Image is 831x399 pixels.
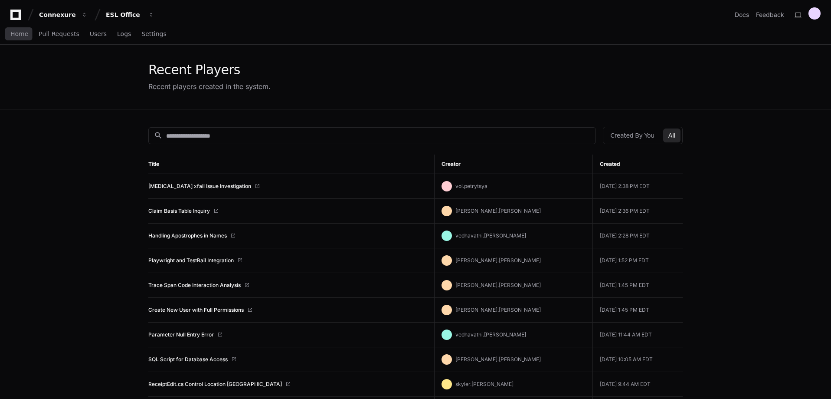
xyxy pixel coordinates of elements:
div: Connexure [39,10,76,19]
a: Users [90,24,107,44]
td: [DATE] 10:05 AM EDT [592,347,683,372]
td: [DATE] 9:44 AM EDT [592,372,683,397]
span: [PERSON_NAME].[PERSON_NAME] [455,282,541,288]
div: Recent Players [148,62,271,78]
a: Create New User with Full Permissions [148,307,244,313]
td: [DATE] 1:52 PM EDT [592,248,683,273]
a: Home [10,24,28,44]
a: Playwright and TestRail Integration [148,257,234,264]
a: Parameter Null Entry Error [148,331,214,338]
mat-icon: search [154,131,163,140]
th: Created [592,155,683,174]
span: Logs [117,31,131,36]
a: Docs [735,10,749,19]
a: Trace Span Code Interaction Analysis [148,282,241,289]
span: [PERSON_NAME].[PERSON_NAME] [455,307,541,313]
div: Recent players created in the system. [148,81,271,92]
a: [MEDICAL_DATA] xfail Issue Investigation [148,183,251,190]
a: ReceiptEdit.cs Control Location [GEOGRAPHIC_DATA] [148,381,282,388]
button: All [663,129,681,142]
button: Feedback [756,10,784,19]
span: Pull Requests [39,31,79,36]
span: [PERSON_NAME].[PERSON_NAME] [455,356,541,363]
span: vedhavathi.[PERSON_NAME] [455,232,526,239]
a: Claim Basis Table Inquiry [148,208,210,214]
button: Created By You [605,129,659,142]
td: [DATE] 1:45 PM EDT [592,298,683,323]
span: Home [10,31,28,36]
span: skyler.[PERSON_NAME] [455,381,514,387]
td: [DATE] 2:36 PM EDT [592,199,683,224]
span: Users [90,31,107,36]
div: ESL Office [106,10,143,19]
td: [DATE] 2:38 PM EDT [592,174,683,199]
span: [PERSON_NAME].[PERSON_NAME] [455,208,541,214]
span: [PERSON_NAME].[PERSON_NAME] [455,257,541,264]
a: Settings [141,24,166,44]
span: Settings [141,31,166,36]
span: vol.petrytsya [455,183,487,189]
span: vedhavathi.[PERSON_NAME] [455,331,526,338]
th: Title [148,155,434,174]
button: ESL Office [102,7,158,23]
td: [DATE] 11:44 AM EDT [592,323,683,347]
a: Pull Requests [39,24,79,44]
button: Connexure [36,7,91,23]
a: Logs [117,24,131,44]
a: Handling Apostrophes in Names [148,232,227,239]
td: [DATE] 2:28 PM EDT [592,224,683,248]
th: Creator [434,155,592,174]
a: SQL Script for Database Access [148,356,228,363]
td: [DATE] 1:45 PM EDT [592,273,683,298]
